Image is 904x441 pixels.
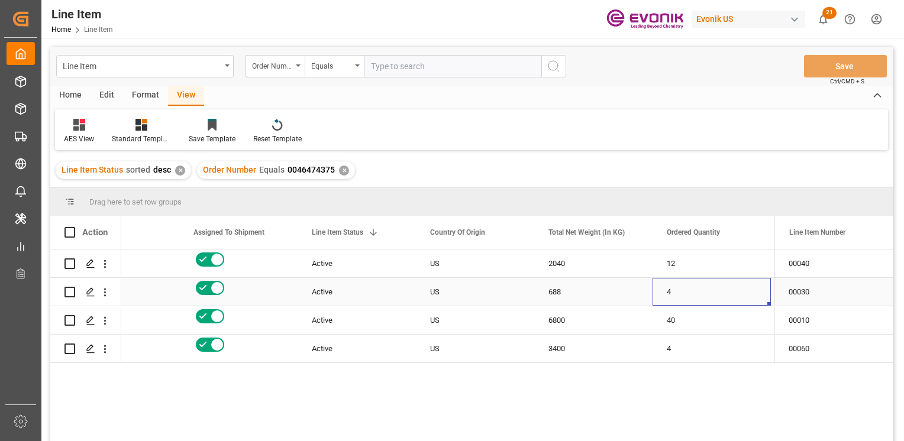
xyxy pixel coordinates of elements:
[774,278,893,306] div: 00030
[771,335,889,362] div: POLYCAT 29:2450:850:OU:P
[50,335,121,363] div: Press SPACE to select this row.
[774,306,893,334] div: 00010
[692,11,805,28] div: Evonik US
[259,165,285,174] span: Equals
[123,86,168,106] div: Format
[771,278,889,306] div: DABCO NE 320:2441:172:OU:P
[50,306,121,335] div: Press SPACE to select this row.
[51,25,71,34] a: Home
[62,165,123,174] span: Line Item Status
[789,228,845,236] span: Line Item Number
[534,249,653,277] div: 2040
[653,335,771,362] div: 4
[692,8,810,30] button: Evonik US
[534,335,653,362] div: 3400
[771,249,889,277] div: POLYCAT 15:2445:170:OU:P
[175,166,185,176] div: ✕
[311,58,351,72] div: Equals
[50,86,91,106] div: Home
[64,134,94,144] div: AES View
[774,249,893,277] div: 00040
[416,278,534,306] div: US
[51,5,113,23] div: Line Item
[168,86,204,106] div: View
[416,335,534,362] div: US
[667,228,720,236] span: Ordered Quantity
[548,228,625,236] span: Total Net Weight (In KG)
[63,58,221,73] div: Line Item
[774,249,893,278] div: Press SPACE to select this row.
[288,165,335,174] span: 0046474375
[774,306,893,335] div: Press SPACE to select this row.
[364,55,541,77] input: Type to search
[112,134,171,144] div: Standard Templates
[774,335,893,363] div: Press SPACE to select this row.
[203,165,256,174] span: Order Number
[653,249,771,277] div: 12
[189,134,235,144] div: Save Template
[252,58,292,72] div: Order Number
[89,197,182,206] span: Drag here to set row groups
[810,6,837,33] button: show 21 new notifications
[774,335,893,362] div: 00060
[822,7,837,19] span: 21
[830,77,864,86] span: Ctrl/CMD + S
[771,306,889,334] div: POLYCAT 206:2445:170:OU:P
[305,55,364,77] button: open menu
[804,55,887,77] button: Save
[312,307,402,334] div: Active
[312,228,363,236] span: Line Item Status
[774,278,893,306] div: Press SPACE to select this row.
[339,166,349,176] div: ✕
[153,165,171,174] span: desc
[416,306,534,334] div: US
[837,6,863,33] button: Help Center
[416,249,534,277] div: US
[534,278,653,306] div: 688
[50,249,121,278] div: Press SPACE to select this row.
[193,228,264,236] span: Assigned To Shipment
[430,228,485,236] span: Country Of Origin
[253,134,302,144] div: Reset Template
[126,165,150,174] span: sorted
[246,55,305,77] button: open menu
[56,55,234,77] button: open menu
[653,306,771,334] div: 40
[82,227,108,238] div: Action
[534,306,653,334] div: 6800
[653,278,771,306] div: 4
[312,335,402,362] div: Active
[312,278,402,306] div: Active
[312,250,402,277] div: Active
[50,278,121,306] div: Press SPACE to select this row.
[541,55,566,77] button: search button
[91,86,123,106] div: Edit
[606,9,683,30] img: Evonik-brand-mark-Deep-Purple-RGB.jpeg_1700498283.jpeg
